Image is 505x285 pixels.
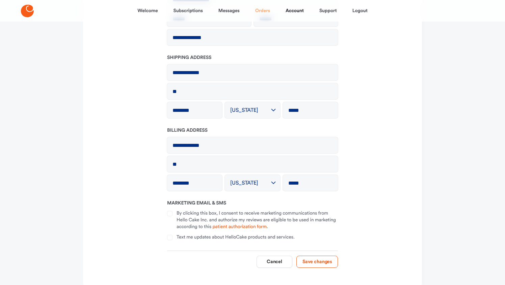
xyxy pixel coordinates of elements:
a: Messages [218,3,240,19]
h2: Marketing Email & SMS [167,200,338,207]
button: Save changes [296,256,338,268]
a: Orders [255,3,270,19]
a: Support [319,3,337,19]
h2: Billing address [167,127,338,134]
a: Subscriptions [174,3,203,19]
a: Welcome [137,3,158,19]
a: Account [286,3,304,19]
a: Logout [352,3,368,19]
div: By clicking this box, I consent to receive marketing communications from Hello Cake Inc. and auth... [177,210,338,230]
button: Cancel [257,256,292,268]
h2: Shipping address [167,54,338,61]
a: patient authorization form [212,224,266,229]
div: Text me updates about HelloCake products and services. [177,234,295,241]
